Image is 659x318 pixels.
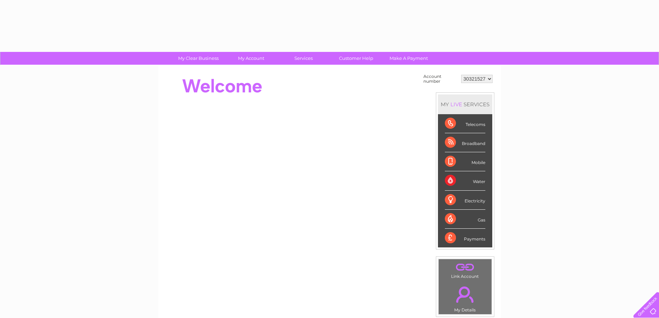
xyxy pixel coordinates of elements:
[275,52,332,65] a: Services
[440,282,490,307] a: .
[222,52,280,65] a: My Account
[438,259,492,281] td: Link Account
[445,191,485,210] div: Electricity
[440,261,490,273] a: .
[438,94,492,114] div: MY SERVICES
[445,152,485,171] div: Mobile
[445,133,485,152] div: Broadband
[445,210,485,229] div: Gas
[380,52,437,65] a: Make A Payment
[438,281,492,315] td: My Details
[328,52,385,65] a: Customer Help
[445,229,485,247] div: Payments
[422,72,459,85] td: Account number
[445,171,485,190] div: Water
[170,52,227,65] a: My Clear Business
[449,101,464,108] div: LIVE
[445,114,485,133] div: Telecoms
